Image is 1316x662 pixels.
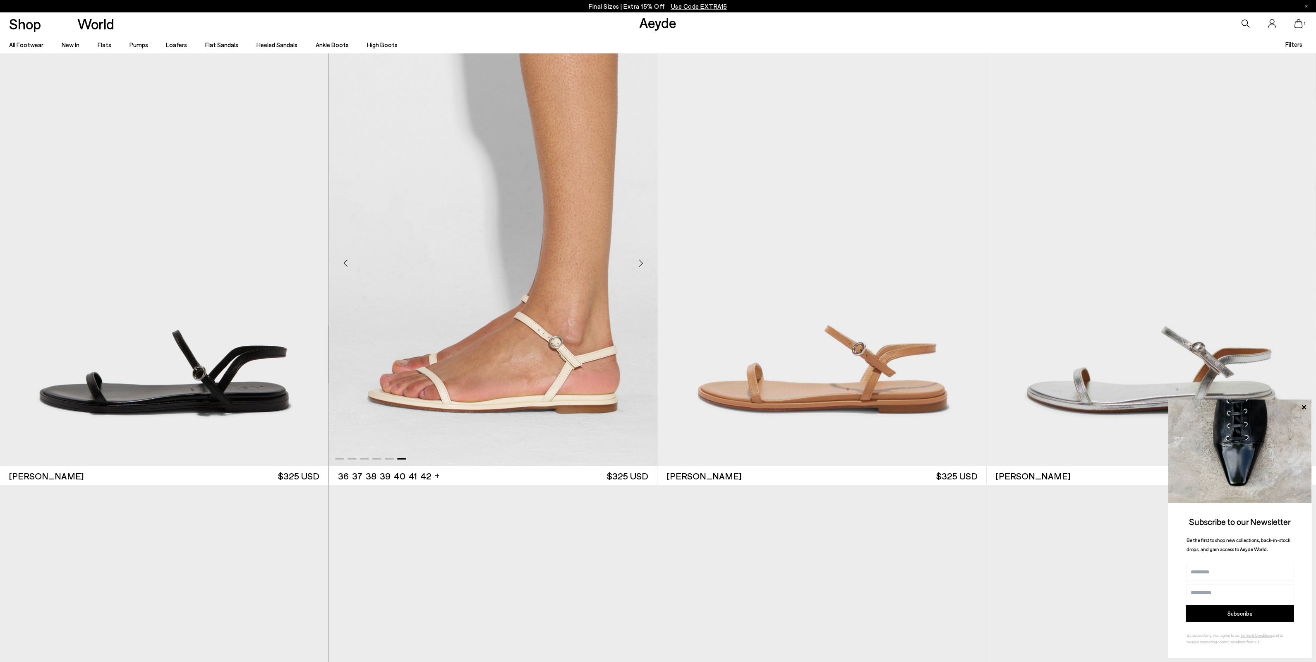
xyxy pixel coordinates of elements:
[333,251,358,276] div: Previous slide
[166,41,187,48] a: Loafers
[9,469,84,482] span: [PERSON_NAME]
[256,41,297,48] a: Heeled Sandals
[409,469,417,482] li: 41
[329,53,658,466] img: Nettie Leather Sandals
[667,469,742,482] span: [PERSON_NAME]
[658,466,987,485] a: [PERSON_NAME] $325 USD
[329,53,658,466] div: 6 / 6
[435,469,439,482] li: +
[658,53,987,466] div: 1 / 6
[1189,516,1291,527] span: Subscribe to our Newsletter
[98,41,111,48] a: Flats
[352,469,362,482] li: 37
[1303,22,1307,26] span: 1
[316,41,349,48] a: Ankle Boots
[639,14,676,31] a: Aeyde
[1187,633,1240,638] span: By subscribing, you agree to our
[1240,633,1273,638] a: Terms & Conditions
[62,41,79,48] a: New In
[338,469,429,482] ul: variant
[658,53,987,466] img: Nettie Leather Sandals
[987,53,1316,466] div: 1 / 6
[366,469,376,482] li: 38
[629,251,654,276] div: Next slide
[1168,400,1312,503] img: ca3f721fb6ff708a270709c41d776025.jpg
[671,2,727,10] span: Navigate to /collections/ss25-final-sizes
[607,469,649,482] span: $325 USD
[987,53,1316,466] a: 6 / 6 1 / 6 2 / 6 3 / 6 4 / 6 5 / 6 6 / 6 1 / 6 Next slide Previous slide
[329,466,657,485] a: 36 37 38 39 40 41 42 + $325 USD
[420,469,431,482] li: 42
[996,469,1071,482] span: [PERSON_NAME]
[380,469,391,482] li: 39
[1285,41,1302,48] span: Filters
[987,53,1316,466] img: Nettie Leather Sandals
[394,469,405,482] li: 40
[77,17,114,31] a: World
[9,17,41,31] a: Shop
[987,466,1316,485] a: [PERSON_NAME] $325 USD
[1186,605,1294,622] button: Subscribe
[329,53,657,466] a: Next slide Previous slide
[338,469,349,482] li: 36
[129,41,148,48] a: Pumps
[936,469,978,482] span: $325 USD
[205,41,238,48] a: Flat Sandals
[1187,537,1290,552] span: Be the first to shop new collections, back-in-stock drops, and gain access to Aeyde World.
[658,53,987,466] a: Next slide Previous slide
[367,41,398,48] a: High Boots
[1294,19,1303,28] a: 1
[278,469,319,482] span: $325 USD
[9,41,43,48] a: All Footwear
